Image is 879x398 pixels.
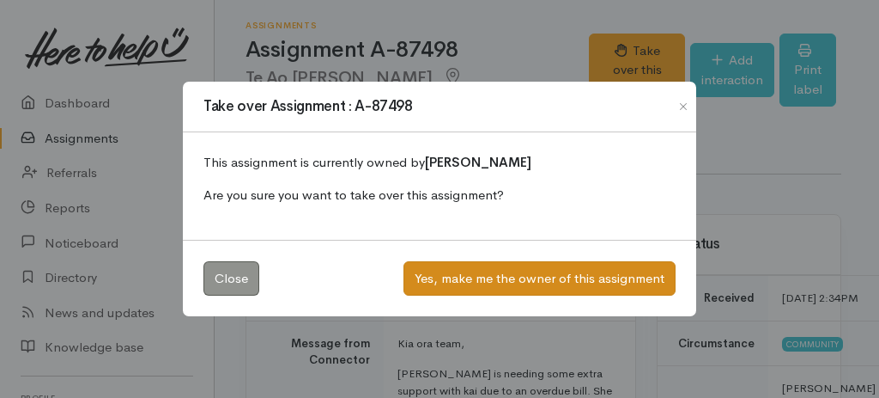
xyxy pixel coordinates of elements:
[203,95,413,118] h1: Take over Assignment : A-87498
[203,261,259,297] button: Close
[403,261,676,297] button: Yes, make me the owner of this assignment
[670,96,697,117] button: Close
[425,154,531,170] b: [PERSON_NAME]
[203,186,676,205] p: Are you sure you want to take over this assignment?
[203,153,676,173] p: This assignment is currently owned by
